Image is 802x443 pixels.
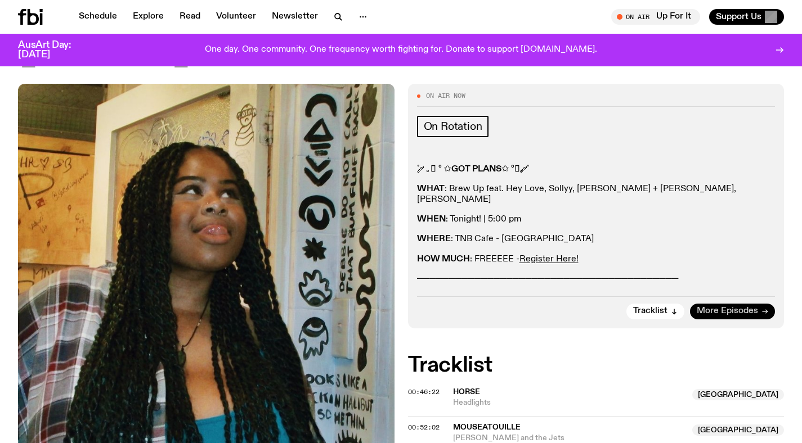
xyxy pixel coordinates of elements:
strong: WHAT [417,184,445,193]
a: On Rotation [417,116,489,137]
h2: Tracklist [408,355,785,376]
span: Support Us [716,12,761,22]
p: ˚ ༘ ｡𖦹 ° ✩ ✩ °𖦹｡ ༘˚ [417,164,776,175]
p: : Brew Up feat. Hey Love, Sollyy, [PERSON_NAME] + [PERSON_NAME], [PERSON_NAME] [417,184,776,205]
span: Mouseatouille [453,423,521,431]
span: Tracklist [633,307,667,315]
p: : TNB Cafe - [GEOGRAPHIC_DATA] [417,234,776,245]
a: Schedule [72,9,124,25]
button: On AirUp For It [611,9,700,25]
a: Volunteer [209,9,263,25]
p: : Tonight! | 5:00 pm [417,214,776,225]
span: More Episodes [697,307,758,315]
span: 00:52:02 [408,423,440,432]
span: horse [453,388,480,396]
a: Read [173,9,207,25]
a: Register Here! [519,255,579,264]
a: Newsletter [265,9,325,25]
span: [GEOGRAPHIC_DATA] [692,424,784,436]
strong: GOT PLANS [451,165,501,174]
p: One day. One community. One frequency worth fighting for. Donate to support [DOMAIN_NAME]. [205,45,597,55]
span: 00:46:22 [408,387,440,396]
button: Tracklist [626,304,684,319]
a: More Episodes [690,304,775,319]
strong: HOW MUCH [417,255,470,264]
strong: WHERE [417,234,451,243]
p: : FREEEEE - [417,254,776,265]
h3: AusArt Day: [DATE] [18,40,90,60]
button: Support Us [709,9,784,25]
span: [DATE] [18,20,190,70]
span: [GEOGRAPHIC_DATA] [692,389,784,400]
a: Explore [126,9,171,25]
p: ───────────────────────────────────────── [417,274,776,284]
span: On Air Now [426,93,465,99]
span: Headlights [453,397,686,408]
strong: WHEN [417,215,446,224]
span: On Rotation [424,120,482,133]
